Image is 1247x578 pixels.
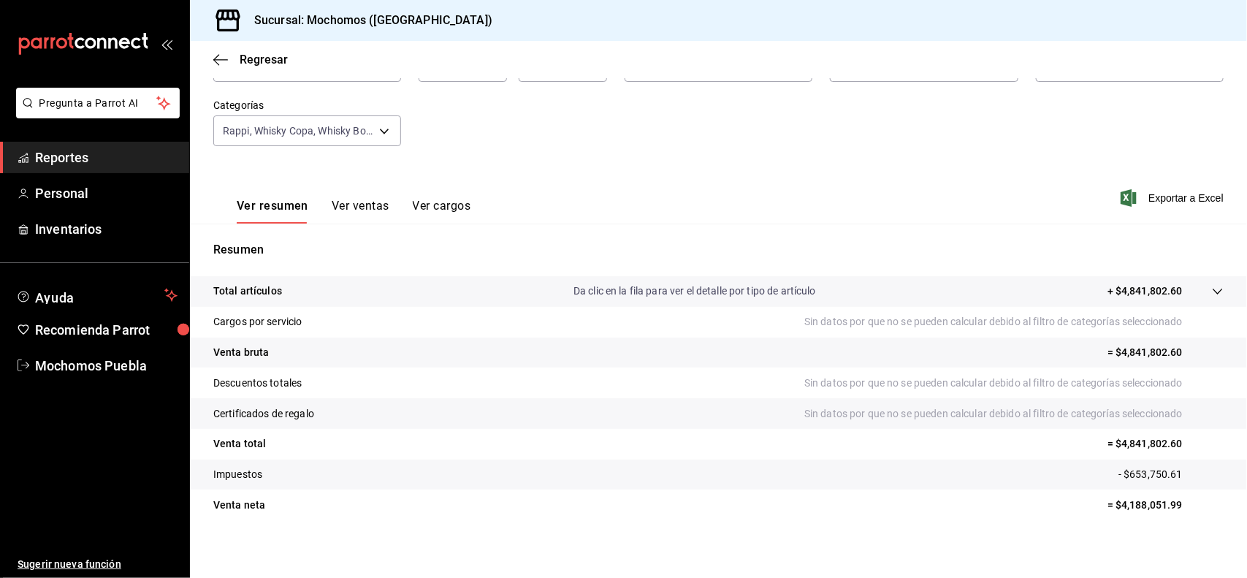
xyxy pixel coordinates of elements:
div: navigation tabs [237,199,470,224]
p: = $4,841,802.60 [1107,436,1224,452]
p: = $4,841,802.60 [1107,345,1224,360]
label: Categorías [213,101,401,111]
span: Reportes [35,148,178,167]
p: Sin datos por que no se pueden calcular debido al filtro de categorías seleccionado [804,406,1224,422]
p: Cargos por servicio [213,314,302,330]
span: Mochomos Puebla [35,356,178,376]
button: Exportar a Excel [1124,189,1224,207]
p: Venta bruta [213,345,269,360]
p: Impuestos [213,467,262,482]
p: Total artículos [213,284,282,299]
p: Sin datos por que no se pueden calcular debido al filtro de categorías seleccionado [804,376,1224,391]
span: Regresar [240,53,288,66]
button: Pregunta a Parrot AI [16,88,180,118]
p: Descuentos totales [213,376,302,391]
p: Sin datos por que no se pueden calcular debido al filtro de categorías seleccionado [804,314,1224,330]
span: Pregunta a Parrot AI [39,96,157,111]
p: - $653,750.61 [1118,467,1224,482]
p: = $4,188,051.99 [1107,498,1224,513]
button: Ver cargos [413,199,471,224]
h3: Sucursal: Mochomos ([GEOGRAPHIC_DATA]) [243,12,492,29]
span: Personal [35,183,178,203]
button: Ver ventas [332,199,389,224]
button: Ver resumen [237,199,308,224]
span: Recomienda Parrot [35,320,178,340]
button: open_drawer_menu [161,38,172,50]
p: Venta total [213,436,266,452]
span: Inventarios [35,219,178,239]
span: Rappi, Whisky Copa, Whisky Botella, Vodka Copa, Vodka Botella, Vinos Usa, Vinos [GEOGRAPHIC_DATA]... [223,123,374,138]
p: + $4,841,802.60 [1107,284,1183,299]
button: Regresar [213,53,288,66]
p: Certificados de regalo [213,406,314,422]
p: Venta neta [213,498,265,513]
p: Da clic en la fila para ver el detalle por tipo de artículo [573,284,816,299]
p: Resumen [213,241,1224,259]
span: Sugerir nueva función [18,557,178,572]
a: Pregunta a Parrot AI [10,106,180,121]
span: Ayuda [35,286,159,304]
